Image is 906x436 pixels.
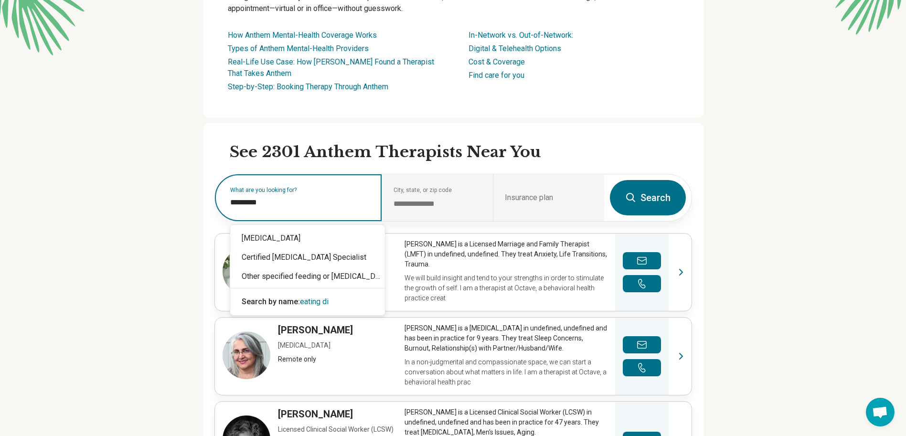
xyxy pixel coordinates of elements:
[230,187,370,193] label: What are you looking for?
[623,275,661,292] button: Make a phone call
[230,267,385,286] div: Other specified feeding or [MEDICAL_DATA] (OSFED)
[228,44,369,53] a: Types of Anthem Mental-Health Providers
[228,57,434,78] a: Real-Life Use Case: How [PERSON_NAME] Found a Therapist That Takes Anthem
[469,71,524,80] a: Find care for you
[866,398,895,426] div: Open chat
[230,229,385,248] div: [MEDICAL_DATA]
[230,225,385,315] div: Suggestions
[469,44,561,53] a: Digital & Telehealth Options
[230,142,692,162] h2: See 2301 Anthem Therapists Near You
[623,359,661,376] button: Make a phone call
[469,57,525,66] a: Cost & Coverage
[228,82,388,91] a: Step-by-Step: Booking Therapy Through Anthem
[300,297,329,306] span: eating di
[242,297,300,306] span: Search by name:
[228,31,377,40] a: How Anthem Mental-Health Coverage Works
[623,336,661,353] button: Send a message
[610,180,686,215] button: Search
[623,252,661,269] button: Send a message
[469,31,573,40] a: In-Network vs. Out-of-Network:
[230,248,385,267] div: Certified [MEDICAL_DATA] Specialist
